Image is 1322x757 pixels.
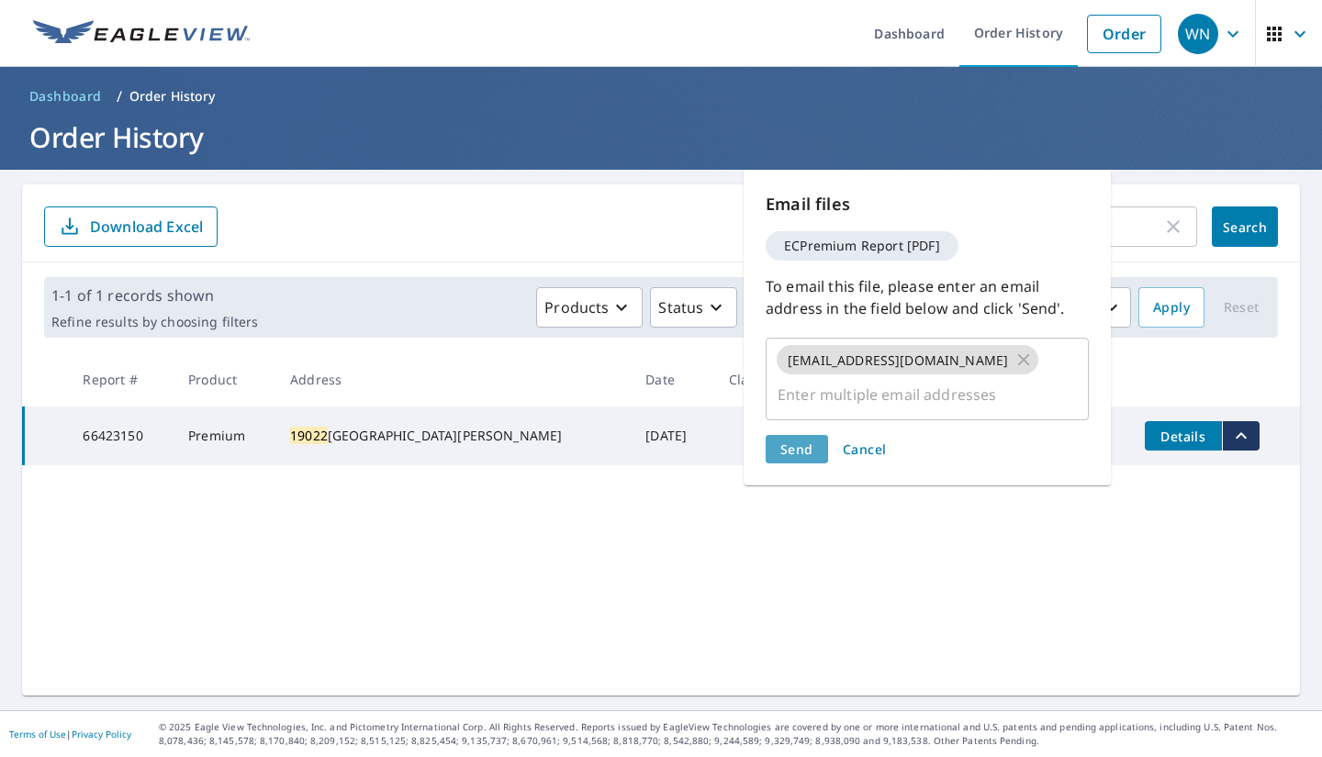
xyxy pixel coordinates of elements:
[777,351,1019,369] span: [EMAIL_ADDRESS][DOMAIN_NAME]
[1222,421,1260,451] button: filesDropdownBtn-66423150
[174,352,275,406] th: Product
[129,87,216,106] p: Order History
[766,275,1089,319] p: To email this file, please enter an email address in the field below and click 'Send'.
[1153,296,1190,319] span: Apply
[650,287,737,328] button: Status
[22,82,109,111] a: Dashboard
[766,192,1089,217] p: Email files
[1087,15,1161,53] a: Order
[1156,428,1211,445] span: Details
[714,352,812,406] th: Claim ID
[51,314,258,330] p: Refine results by choosing filters
[536,287,643,328] button: Products
[68,352,174,406] th: Report #
[777,345,1038,374] div: [EMAIL_ADDRESS][DOMAIN_NAME]
[843,440,887,458] span: Cancel
[290,427,616,445] div: [GEOGRAPHIC_DATA][PERSON_NAME]
[1227,218,1263,236] span: Search
[1138,287,1204,328] button: Apply
[290,427,328,444] mark: 19022
[766,435,828,463] button: Send
[22,118,1300,156] h1: Order History
[658,296,703,318] p: Status
[773,239,951,252] span: ECPremium Report [PDF]
[9,728,66,740] a: Terms of Use
[29,87,102,106] span: Dashboard
[774,377,1053,412] input: Enter multiple email addresses
[9,729,131,740] p: |
[631,406,714,465] td: [DATE]
[1212,206,1278,247] button: Search
[90,217,203,237] p: Download Excel
[33,20,250,48] img: EV Logo
[631,352,714,406] th: Date
[1178,14,1218,54] div: WN
[68,406,174,465] td: 66423150
[159,720,1313,748] p: © 2025 Eagle View Technologies, Inc. and Pictometry International Corp. All Rights Reserved. Repo...
[544,296,609,318] p: Products
[22,82,1300,111] nav: breadcrumb
[72,728,131,740] a: Privacy Policy
[275,352,631,406] th: Address
[174,406,275,465] td: Premium
[44,206,218,247] button: Download Excel
[780,440,813,458] span: Send
[835,435,894,463] button: Cancel
[1145,421,1222,451] button: detailsBtn-66423150
[51,284,258,306] p: 1-1 of 1 records shown
[117,85,122,107] li: /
